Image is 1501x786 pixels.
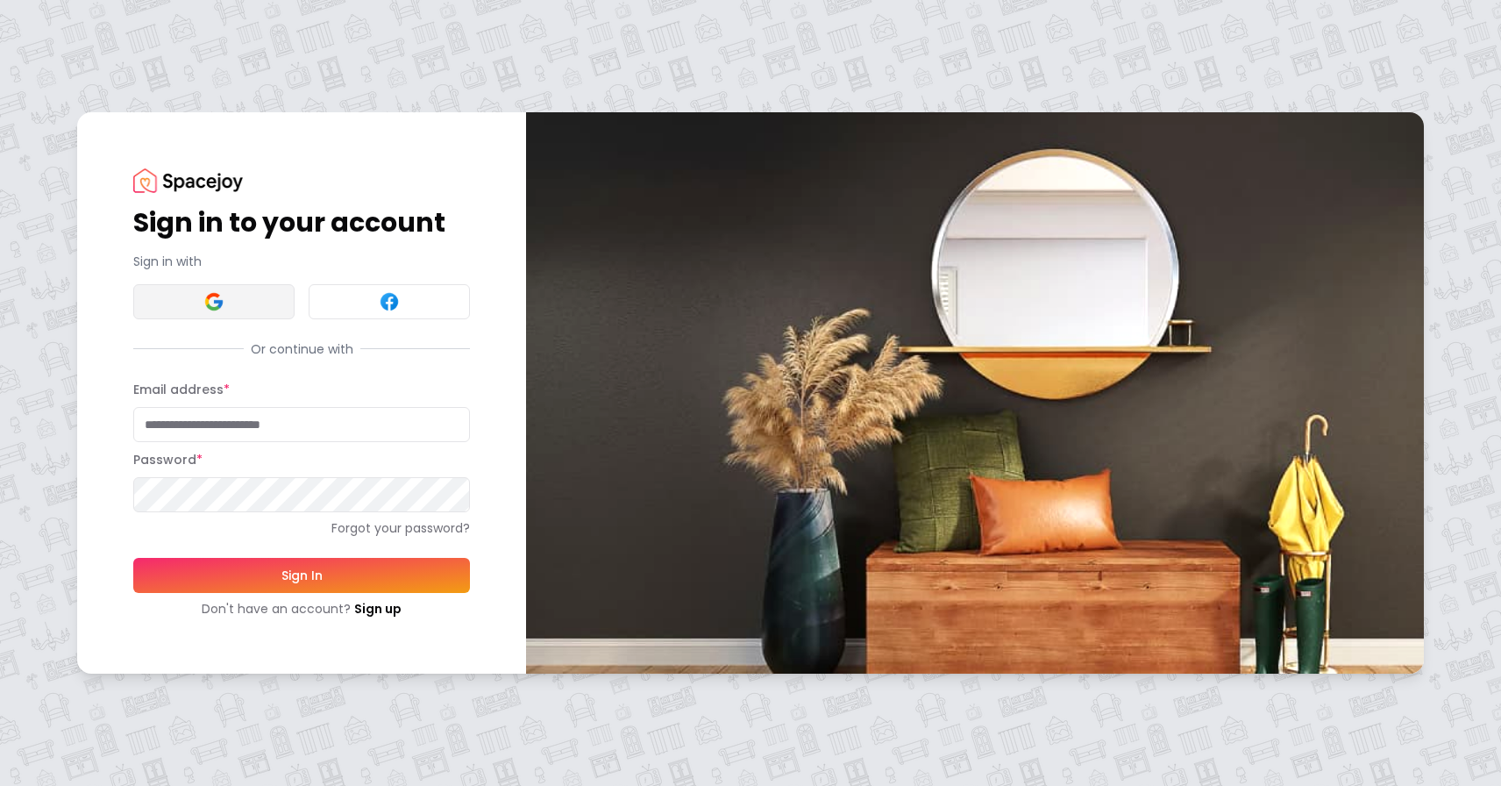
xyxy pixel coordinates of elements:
[203,291,224,312] img: Google signin
[133,253,470,270] p: Sign in with
[133,558,470,593] button: Sign In
[133,600,470,618] div: Don't have an account?
[133,381,230,398] label: Email address
[354,600,402,618] a: Sign up
[133,519,470,537] a: Forgot your password?
[133,207,470,239] h1: Sign in to your account
[133,168,243,192] img: Spacejoy Logo
[379,291,400,312] img: Facebook signin
[526,112,1424,673] img: banner
[244,340,360,358] span: Or continue with
[133,451,203,468] label: Password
